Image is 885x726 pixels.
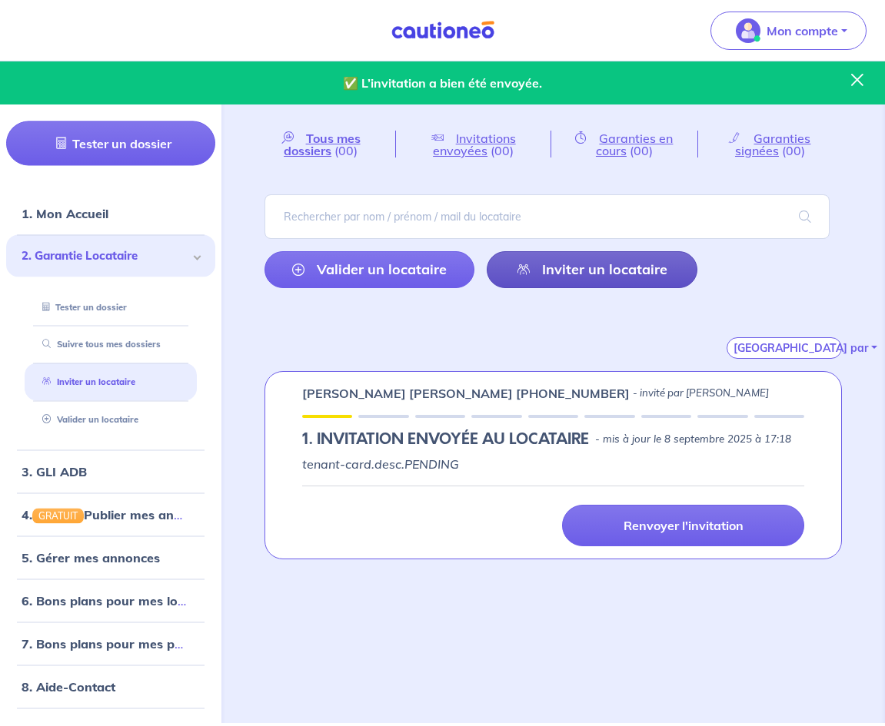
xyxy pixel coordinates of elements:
[36,414,138,425] a: Valider un locataire
[302,384,630,403] p: [PERSON_NAME] [PERSON_NAME] [PHONE_NUMBER]
[6,121,215,166] a: Tester un dossier
[22,463,87,479] a: 3. GLI ADB
[433,131,516,158] span: Invitations envoyées
[22,206,108,221] a: 1. Mon Accueil
[36,339,161,350] a: Suivre tous mes dossiers
[22,247,188,265] span: 2. Garantie Locataire
[6,585,215,616] div: 6. Bons plans pour mes locataires
[6,456,215,486] div: 3. GLI ADB
[265,251,475,288] a: Valider un locataire
[22,636,245,651] a: 7. Bons plans pour mes propriétaires
[265,194,830,239] input: Rechercher par nom / prénom / mail du locataire
[562,505,804,546] a: Renvoyer l'invitation
[710,12,867,50] button: illu_account_valid_menu.svgMon compte
[736,18,760,43] img: illu_account_valid_menu.svg
[22,506,216,522] a: 4.GRATUITPublier mes annonces
[782,143,805,158] span: (00)
[302,430,589,449] h5: 1.︎ INVITATION ENVOYÉE AU LOCATAIRE
[6,499,215,529] div: 4.GRATUITPublier mes annonces
[25,332,197,357] div: Suivre tous mes dossiers
[302,430,804,449] div: state: PENDING, Context:
[265,131,396,157] a: Tous mes dossiers(00)
[624,518,744,533] p: Renvoyer l'invitation
[385,21,501,40] img: Cautioneo
[698,131,842,157] a: Garanties signées(00)
[595,432,791,447] p: - mis à jour le 8 septembre 2025 à 17:18
[302,455,804,473] p: tenant-card.desc.PENDING
[633,386,769,401] p: - invité par [PERSON_NAME]
[284,131,361,158] span: Tous mes dossiers
[767,22,838,40] p: Mon compte
[735,131,811,158] span: Garanties signées
[334,143,358,158] span: (00)
[36,301,127,312] a: Tester un dossier
[6,542,215,573] div: 5. Gérer mes annonces
[727,337,842,359] button: [GEOGRAPHIC_DATA] par
[596,131,674,158] span: Garanties en cours
[6,628,215,659] div: 7. Bons plans pour mes propriétaires
[630,143,653,158] span: (00)
[487,251,697,288] a: Inviter un locataire
[22,593,225,608] a: 6. Bons plans pour mes locataires
[6,671,215,702] div: 8. Aide-Contact
[491,143,514,158] span: (00)
[396,131,550,157] a: Invitations envoyées(00)
[36,376,135,387] a: Inviter un locataire
[25,294,197,320] div: Tester un dossier
[6,235,215,277] div: 2. Garantie Locataire
[25,407,197,433] div: Valider un locataire
[780,195,830,238] span: search
[551,131,697,157] a: Garanties en cours(00)
[22,679,115,695] a: 8. Aide-Contact
[22,550,160,565] a: 5. Gérer mes annonces
[25,370,197,395] div: Inviter un locataire
[6,198,215,229] div: 1. Mon Accueil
